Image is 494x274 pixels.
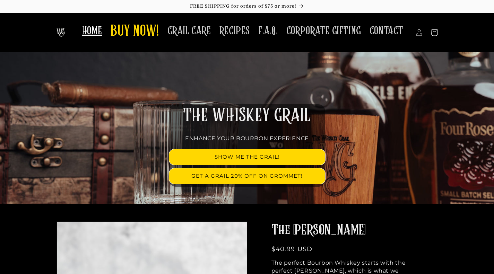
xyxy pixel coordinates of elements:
[219,24,250,38] span: RECIPES
[370,24,404,38] span: CONTACT
[169,149,325,165] a: SHOW ME THE GRAIL!
[282,20,365,42] a: CORPORATE GIFTING
[111,22,159,41] span: BUY NOW!
[254,20,282,42] a: F.A.Q.
[57,28,65,37] img: The Whiskey Grail
[286,24,361,38] span: CORPORATE GIFTING
[271,221,414,239] h2: The [PERSON_NAME]
[82,24,102,38] span: HOME
[7,3,487,9] p: FREE SHIPPING for orders of $75 or more!
[163,20,215,42] a: GRAIL CARE
[78,20,106,42] a: HOME
[271,245,313,253] span: $40.99 USD
[365,20,408,42] a: CONTACT
[169,168,325,184] a: GET A GRAIL 20% OFF ON GROMMET!
[215,20,254,42] a: RECIPES
[258,24,278,38] span: F.A.Q.
[106,18,163,45] a: BUY NOW!
[185,135,309,142] span: ENHANCE YOUR BOURBON EXPERIENCE
[183,107,311,125] span: THE WHISKEY GRAIL
[167,24,211,38] span: GRAIL CARE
